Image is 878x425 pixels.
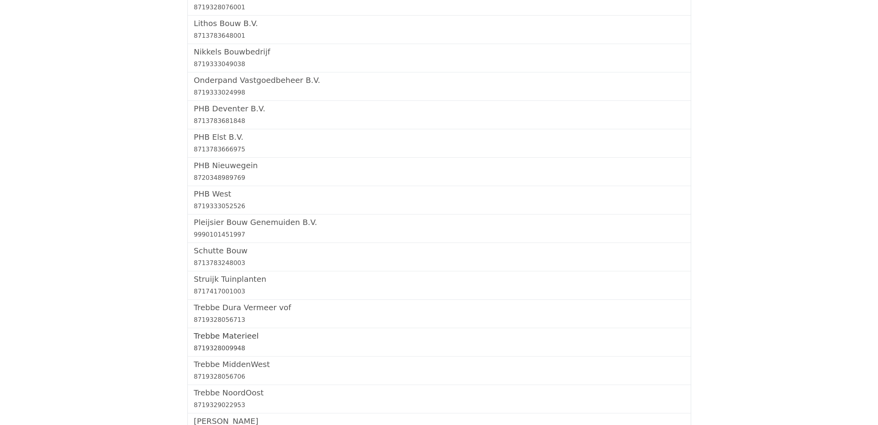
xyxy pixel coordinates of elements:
[194,303,684,325] a: Trebbe Dura Vermeer vof8719328056713
[194,274,684,296] a: Struijk Tuinplanten8717417001003
[194,230,684,239] div: 9990101451997
[194,218,684,239] a: Pleijsier Bouw Genemuiden B.V.9990101451997
[194,47,684,69] a: Nikkels Bouwbedrijf8719333049038
[194,344,684,353] div: 8719328009948
[194,246,684,255] h5: Schutte Bouw
[194,287,684,296] div: 8717417001003
[194,400,684,410] div: 8719329022953
[194,331,684,341] h5: Trebbe Materieel
[194,19,684,40] a: Lithos Bouw B.V.8713783648001
[194,189,684,198] h5: PHB West
[194,331,684,353] a: Trebbe Materieel8719328009948
[194,372,684,381] div: 8719328056706
[194,388,684,397] h5: Trebbe NoordOost
[194,360,684,369] h5: Trebbe MiddenWest
[194,258,684,268] div: 8713783248003
[194,246,684,268] a: Schutte Bouw8713783248003
[194,360,684,381] a: Trebbe MiddenWest8719328056706
[194,19,684,28] h5: Lithos Bouw B.V.
[194,202,684,211] div: 8719333052526
[194,218,684,227] h5: Pleijsier Bouw Genemuiden B.V.
[194,145,684,154] div: 8713783666975
[194,161,684,183] a: PHB Nieuwegein8720348989769
[194,173,684,183] div: 8720348989769
[194,274,684,284] h5: Struijk Tuinplanten
[194,104,684,126] a: PHB Deventer B.V.8713783681848
[194,76,684,85] h5: Onderpand Vastgoedbeheer B.V.
[194,60,684,69] div: 8719333049038
[194,76,684,97] a: Onderpand Vastgoedbeheer B.V.8719333024998
[194,161,684,170] h5: PHB Nieuwegein
[194,315,684,325] div: 8719328056713
[194,132,684,154] a: PHB Elst B.V.8713783666975
[194,47,684,56] h5: Nikkels Bouwbedrijf
[194,189,684,211] a: PHB West8719333052526
[194,88,684,97] div: 8719333024998
[194,31,684,40] div: 8713783648001
[194,116,684,126] div: 8713783681848
[194,3,684,12] div: 8719328076001
[194,388,684,410] a: Trebbe NoordOost8719329022953
[194,132,684,142] h5: PHB Elst B.V.
[194,104,684,113] h5: PHB Deventer B.V.
[194,303,684,312] h5: Trebbe Dura Vermeer vof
